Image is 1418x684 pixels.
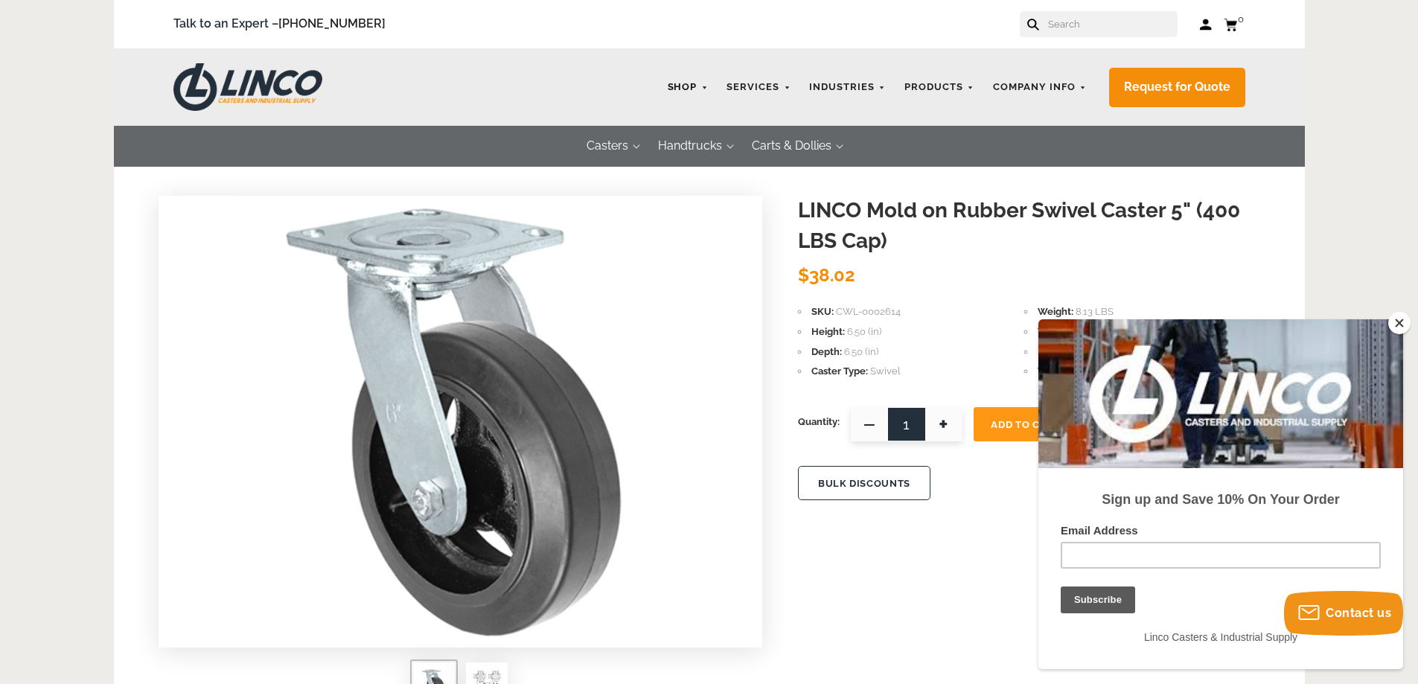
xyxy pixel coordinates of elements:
[719,73,798,102] a: Services
[1326,606,1391,620] span: Contact us
[1038,326,1068,337] span: Width
[1224,15,1245,33] a: 0
[660,73,716,102] a: Shop
[106,312,259,324] span: Linco Casters & Industrial Supply
[572,126,643,167] button: Casters
[643,126,737,167] button: Handtrucks
[870,365,901,377] span: Swivel
[173,63,322,111] img: LINCO CASTERS & INDUSTRIAL SUPPLY
[798,264,855,286] span: $38.02
[22,205,342,223] label: Email Address
[798,407,840,437] span: Quantity
[811,365,868,377] span: Caster Type
[986,73,1094,102] a: Company Info
[22,267,97,294] input: Subscribe
[1238,13,1244,25] span: 0
[737,126,846,167] button: Carts & Dollies
[847,326,881,337] span: 6.50 (in)
[1200,17,1213,32] a: Log in
[1388,312,1411,334] button: Close
[237,196,683,642] img: LINCO Mold on Rubber Swivel Caster 5" (400 LBS Cap)
[798,196,1260,256] h1: LINCO Mold on Rubber Swivel Caster 5" (400 LBS Cap)
[1038,346,1067,357] span: Brake
[836,306,901,317] span: CWL-0002614
[925,407,962,441] span: +
[851,407,888,441] span: —
[991,419,1060,430] span: Add To Cart
[1076,306,1114,317] span: 8.13 LBS
[811,326,845,337] span: Height
[811,306,834,317] span: SKU
[1038,365,1138,377] span: Wheel (non-marking)
[811,346,842,357] span: Depth
[802,73,893,102] a: Industries
[173,14,386,34] span: Talk to an Expert –
[63,173,301,188] strong: Sign up and Save 10% On Your Order
[1047,11,1178,37] input: Search
[16,22,91,49] button: Subscribe
[1284,591,1403,636] button: Contact us
[1109,68,1245,107] a: Request for Quote
[844,346,878,357] span: 6.50 (in)
[798,466,930,500] button: BULK DISCOUNTS
[897,73,982,102] a: Products
[974,407,1078,441] button: Add To Cart
[278,16,386,31] a: [PHONE_NUMBER]
[1038,306,1073,317] span: Weight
